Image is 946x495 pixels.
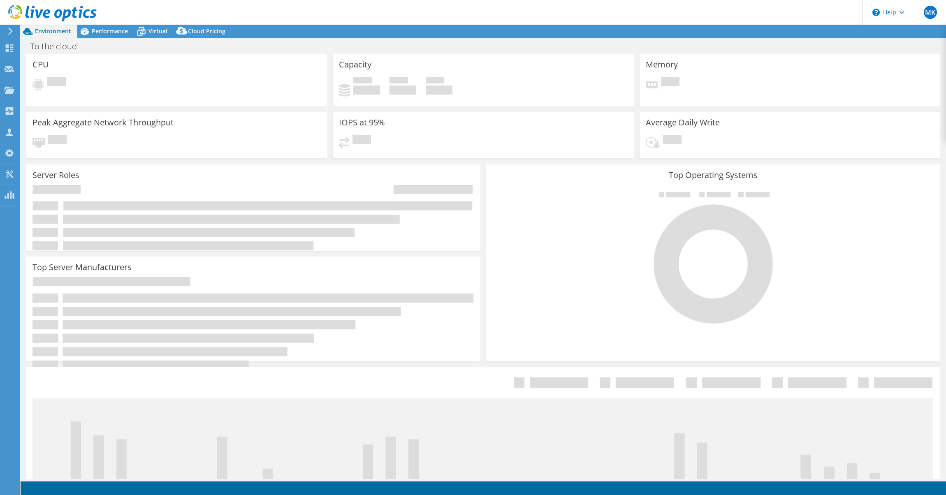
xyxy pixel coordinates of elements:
span: Total [426,77,444,86]
h3: Top Operating Systems [492,171,934,180]
span: Performance [92,27,128,35]
h1: To the cloud [27,42,90,51]
span: Pending [352,135,371,146]
span: Pending [48,135,67,146]
h3: Memory [646,60,678,69]
span: Used [353,77,372,86]
span: Pending [47,77,66,88]
h3: Capacity [339,60,371,69]
h4: 0 GiB [390,86,416,95]
span: Cloud Pricing [188,27,225,35]
span: Virtual [148,27,167,35]
h4: 0 GiB [353,86,380,95]
h3: Peak Aggregate Network Throughput [32,118,174,127]
svg: \n [872,9,880,16]
h3: Average Daily Write [646,118,720,127]
h3: IOPS at 95% [339,118,385,127]
span: MK [924,6,937,19]
h3: Top Server Manufacturers [32,263,132,272]
span: Free [390,77,408,86]
h3: CPU [32,60,49,69]
span: Pending [663,135,682,146]
h3: Server Roles [32,171,79,180]
h4: 0 GiB [426,86,452,95]
span: Pending [661,77,679,88]
span: Environment [35,27,71,35]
